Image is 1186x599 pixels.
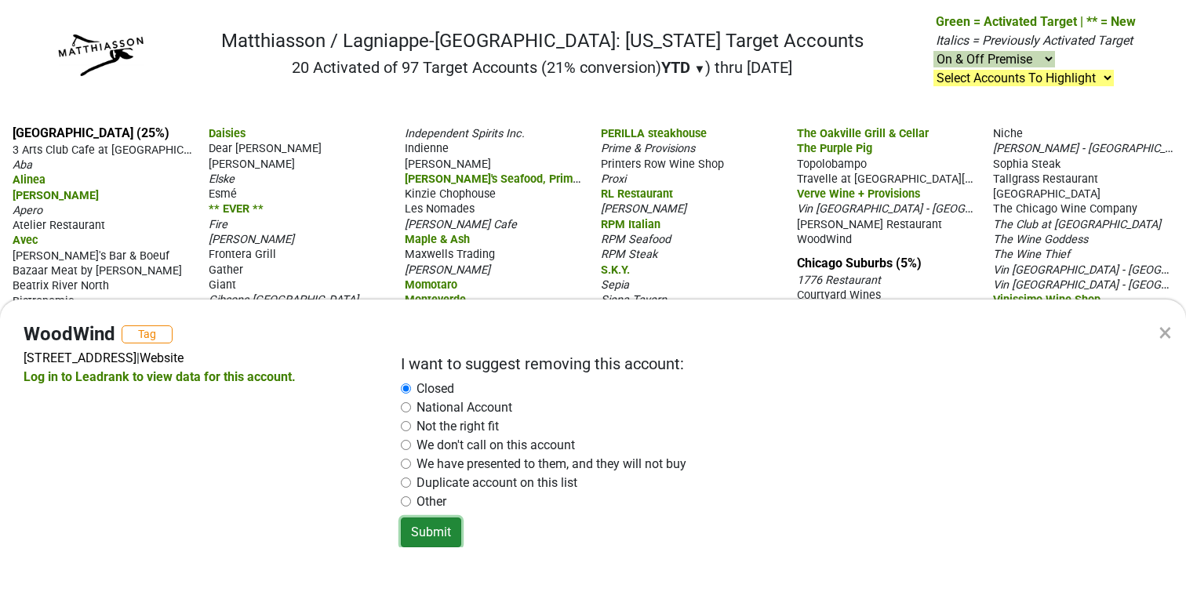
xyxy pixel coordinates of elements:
[417,436,575,455] label: We don't call on this account
[417,492,446,511] label: Other
[24,350,136,365] a: [STREET_ADDRESS]
[417,474,577,492] label: Duplicate account on this list
[417,455,686,474] label: We have presented to them, and they will not buy
[401,354,1133,373] h2: I want to suggest removing this account:
[24,323,115,346] h4: WoodWind
[122,325,173,343] button: Tag
[417,417,499,436] label: Not the right fit
[417,398,512,417] label: National Account
[401,517,461,547] button: Submit
[1159,314,1172,351] div: ×
[24,369,296,384] a: Log in to Leadrank to view data for this account.
[417,379,454,398] label: Closed
[140,350,184,365] a: Website
[136,350,140,365] span: |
